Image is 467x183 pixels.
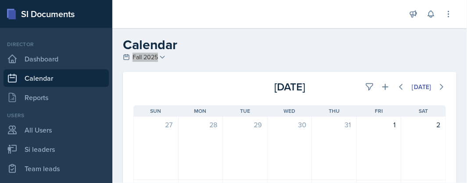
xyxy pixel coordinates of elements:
span: Fri [375,107,383,115]
a: Si leaders [4,140,109,158]
a: Team leads [4,160,109,177]
span: Sat [419,107,428,115]
div: 27 [139,119,173,130]
div: [DATE] [412,83,431,90]
div: [DATE] [237,79,341,95]
div: 30 [273,119,307,130]
a: Reports [4,89,109,106]
span: Thu [329,107,340,115]
span: Wed [284,107,296,115]
a: Calendar [4,69,109,87]
a: All Users [4,121,109,139]
button: [DATE] [406,79,437,94]
div: 28 [184,119,218,130]
div: 29 [228,119,262,130]
div: 1 [362,119,396,130]
div: Director [4,40,109,48]
h2: Calendar [123,37,456,53]
div: 2 [406,119,440,130]
span: Fall 2025 [133,53,158,62]
span: Tue [240,107,250,115]
div: Users [4,111,109,119]
a: Dashboard [4,50,109,68]
div: 31 [317,119,351,130]
span: Sun [150,107,161,115]
span: Mon [194,107,207,115]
